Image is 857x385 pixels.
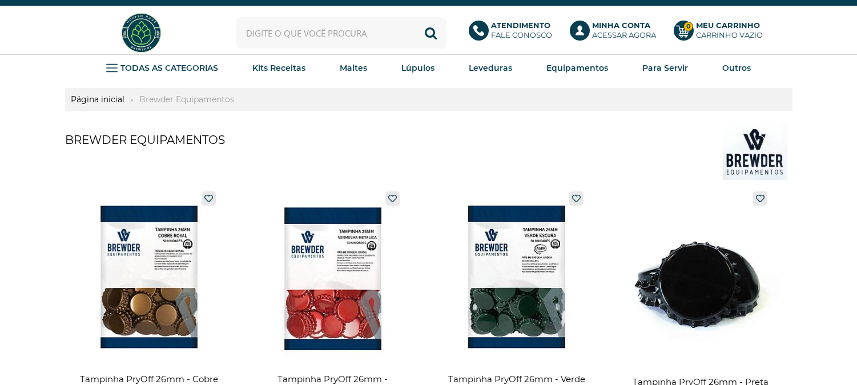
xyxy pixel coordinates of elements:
[683,22,693,31] strong: 0
[469,21,558,46] a: AtendimentoFale conosco
[696,30,763,40] div: Carrinho Vazio
[236,17,446,49] input: Digite o que você procura
[592,21,650,30] b: Minha Conta
[592,21,656,40] p: Acessar agora
[642,59,688,77] a: Para Servir
[415,17,446,49] button: Buscar
[469,59,512,77] a: Leveduras
[546,63,608,73] strong: Equipamentos
[134,94,240,105] a: Brewder Equipamentos
[696,21,760,30] b: Meu Carrinho
[491,21,552,40] p: Fale conosco
[469,63,512,73] strong: Leveduras
[722,59,751,77] a: Outros
[340,59,367,77] a: Maltes
[546,59,608,77] a: Equipamentos
[722,63,751,73] strong: Outros
[252,63,305,73] strong: Kits Receitas
[120,11,163,54] img: Hopfen Haus BrewShop
[120,63,218,73] strong: TODAS AS CATEGORIAS
[401,59,434,77] a: Lúpulos
[570,21,662,46] a: Minha ContaAcessar agora
[340,63,367,73] strong: Maltes
[491,21,550,30] b: Atendimento
[106,59,218,77] a: TODAS AS CATEGORIAS
[718,123,792,180] img: Brewder Equipamentos
[401,63,434,73] strong: Lúpulos
[65,94,130,105] a: Página inicial
[642,63,688,73] strong: Para Servir
[65,129,701,151] h1: Brewder Equipamentos
[252,59,305,77] a: Kits Receitas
